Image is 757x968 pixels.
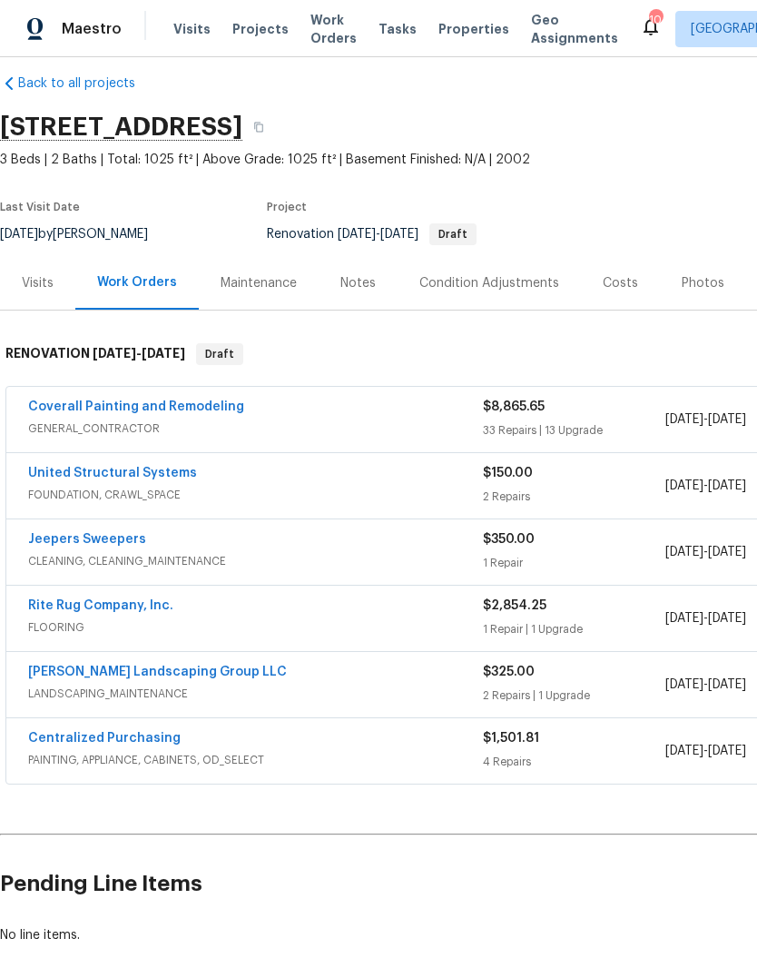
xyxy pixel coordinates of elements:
span: Project [267,202,307,212]
div: 1 Repair | 1 Upgrade [483,620,664,638]
span: [DATE] [708,413,746,426]
span: Maestro [62,20,122,38]
div: 33 Repairs | 13 Upgrade [483,421,664,440]
span: $2,854.25 [483,599,546,612]
span: - [665,676,746,694]
div: 4 Repairs [483,753,664,771]
a: [PERSON_NAME] Landscaping Group LLC [28,666,287,678]
span: FOUNDATION, CRAWL_SPACE [28,486,483,504]
span: [DATE] [665,546,703,558]
span: - [665,477,746,495]
div: Visits [22,274,54,292]
a: Coverall Painting and Remodeling [28,400,244,413]
span: GENERAL_CONTRACTOR [28,420,483,438]
span: FLOORING [28,618,483,637]
span: Projects [232,20,289,38]
span: LANDSCAPING_MAINTENANCE [28,685,483,703]
span: [DATE] [380,228,418,241]
div: 2 Repairs | 1 Upgrade [483,686,664,705]
div: Photos [682,274,724,292]
div: 10 [649,11,662,29]
span: - [338,228,418,241]
div: Notes [340,274,376,292]
a: Rite Rug Company, Inc. [28,599,173,612]
span: $325.00 [483,666,535,678]
span: Work Orders [310,11,357,47]
span: [DATE] [665,413,703,426]
span: - [665,543,746,561]
span: [DATE] [142,347,185,360]
span: [DATE] [708,612,746,625]
div: Condition Adjustments [419,274,559,292]
span: [DATE] [665,479,703,492]
span: - [665,410,746,429]
div: 1 Repair [483,554,664,572]
span: $1,501.81 [483,732,539,745]
h6: RENOVATION [5,343,185,365]
span: $150.00 [483,467,533,479]
div: 2 Repairs [483,488,664,506]
a: Jeepers Sweepers [28,533,146,546]
span: $8,865.65 [483,400,545,413]
span: Visits [173,20,211,38]
button: Copy Address [242,111,275,143]
div: Work Orders [97,273,177,291]
a: Centralized Purchasing [28,732,181,745]
span: Tasks [378,23,417,35]
span: CLEANING, CLEANING_MAINTENANCE [28,552,483,570]
span: [DATE] [708,678,746,691]
a: United Structural Systems [28,467,197,479]
span: [DATE] [665,612,703,625]
span: Renovation [267,228,477,241]
span: [DATE] [708,546,746,558]
span: [DATE] [665,745,703,757]
span: PAINTING, APPLIANCE, CABINETS, OD_SELECT [28,751,483,769]
span: [DATE] [708,479,746,492]
span: Geo Assignments [531,11,618,47]
span: [DATE] [338,228,376,241]
span: Draft [198,345,241,363]
span: - [93,347,185,360]
span: [DATE] [708,745,746,757]
span: - [665,609,746,627]
span: - [665,742,746,760]
span: $350.00 [483,533,535,546]
span: [DATE] [93,347,136,360]
span: [DATE] [665,678,703,691]
div: Costs [603,274,638,292]
span: Draft [431,229,475,240]
div: Maintenance [221,274,297,292]
span: Properties [438,20,509,38]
